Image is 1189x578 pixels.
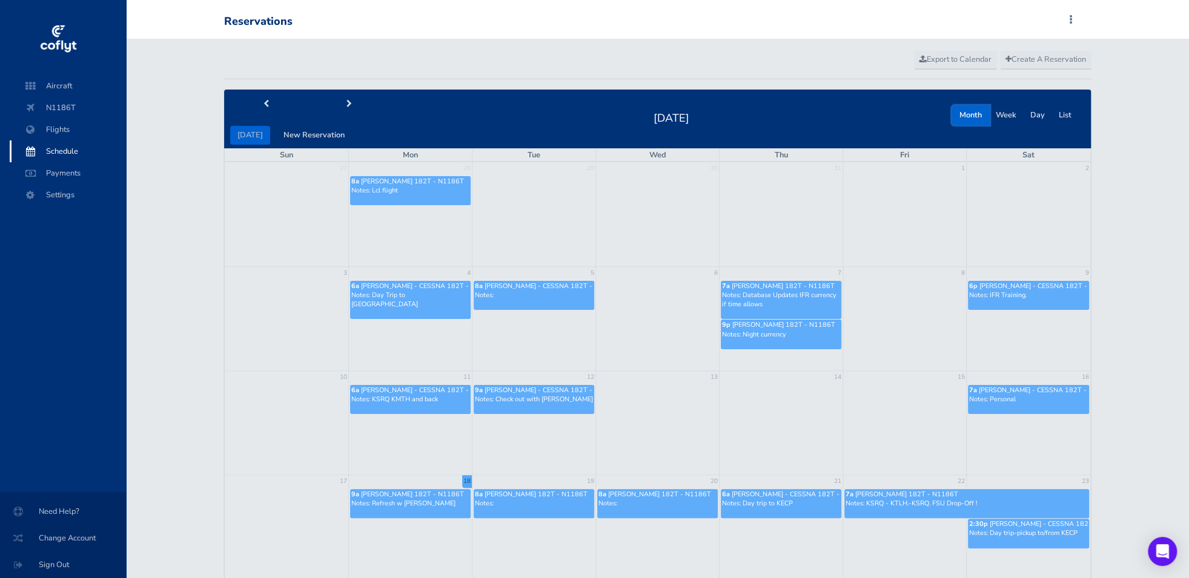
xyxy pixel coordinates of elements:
[1022,149,1035,160] span: Sat
[855,490,958,499] span: [PERSON_NAME] 182T - N1186T
[528,149,540,160] span: Tue
[969,291,1088,300] p: Notes: IFR Training.
[361,281,497,291] span: [PERSON_NAME] - CESSNA 182T - N1186T
[462,371,472,383] a: 11
[846,499,1088,508] p: Notes: KSRQ - KTLH.-KSRQ. FSU Drop-Off !
[22,75,114,97] span: Aircraft
[969,528,1088,537] p: Notes: Day trip-pickup to/from KECP
[351,386,359,395] span: 6a
[960,267,966,279] a: 8
[589,267,595,279] a: 5
[351,395,469,404] p: Notes: KSRQ KMTH and back
[15,501,111,522] span: Need Help?
[15,554,111,576] span: Sign Out
[709,475,719,487] a: 20
[475,291,593,300] p: Notes:
[22,140,114,162] span: Schedule
[836,267,843,279] a: 7
[833,371,843,383] a: 14
[586,162,595,174] a: 29
[276,126,351,145] button: New Reservation
[990,519,1125,528] span: [PERSON_NAME] - CESSNA 182T - N1186T
[709,371,719,383] a: 13
[900,149,909,160] span: Fri
[339,371,348,383] a: 10
[361,177,464,186] span: [PERSON_NAME] 182T - N1186T
[722,291,840,309] p: Notes: Database Updates IFR currency if time allows
[979,386,1114,395] span: [PERSON_NAME] - CESSNA 182T - N1186T
[22,162,114,184] span: Payments
[475,395,593,404] p: Notes: Check out with [PERSON_NAME]
[952,106,989,125] button: Month
[722,490,730,499] span: 6a
[713,267,719,279] a: 6
[979,281,1115,291] span: [PERSON_NAME] - CESSNA 182T - N1186T
[403,149,418,160] span: Mon
[969,519,988,528] span: 2:30p
[280,149,293,160] span: Sun
[224,15,293,28] div: Reservations
[351,281,359,291] span: 6a
[846,490,853,499] span: 7a
[22,97,114,119] span: N1186T
[361,386,497,395] span: [PERSON_NAME] - CESSNA 182T - N1186T
[351,291,469,309] p: Notes: Day Trip to [GEOGRAPHIC_DATA]
[960,162,966,174] a: 1
[1005,54,1086,65] span: Create A Reservation
[475,490,483,499] span: 8a
[462,475,472,487] a: 18
[919,54,992,65] span: Export to Calendar
[1148,537,1177,566] div: Open Intercom Messenger
[833,475,843,487] a: 21
[1000,51,1091,69] a: Create A Reservation
[351,177,359,186] span: 8a
[608,490,711,499] span: [PERSON_NAME] 182T - N1186T
[709,162,719,174] a: 30
[1023,106,1052,125] button: Day
[15,527,111,549] span: Change Account
[598,490,606,499] span: 8a
[586,371,595,383] a: 12
[1081,475,1090,487] a: 23
[361,490,464,499] span: [PERSON_NAME] 182T - N1186T
[462,162,472,174] a: 28
[38,21,78,57] img: coflyt logo
[485,281,620,291] span: [PERSON_NAME] - CESSNA 182T - N1186T
[722,320,730,329] span: 9p
[969,395,1088,404] p: Notes: Personal
[775,149,788,160] span: Thu
[1081,371,1090,383] a: 16
[342,267,348,279] a: 3
[339,162,348,174] a: 27
[351,186,469,195] p: Notes: Lcl flight
[646,108,697,125] h2: [DATE]
[833,162,843,174] a: 31
[22,119,114,140] span: Flights
[969,386,977,395] span: 7a
[22,184,114,206] span: Settings
[969,281,978,291] span: 6p
[722,281,730,291] span: 7a
[475,499,593,508] p: Notes:
[475,281,483,291] span: 8a
[732,320,835,329] span: [PERSON_NAME] 182T - N1186T
[485,386,620,395] span: [PERSON_NAME] - CESSNA 182T - N1186T
[722,330,840,339] p: Notes: Night currency
[307,95,391,114] button: next
[1052,106,1079,125] button: List
[956,371,966,383] a: 15
[732,490,867,499] span: [PERSON_NAME] - CESSNA 182T - N1186T
[586,475,595,487] a: 19
[485,490,588,499] span: [PERSON_NAME] 182T - N1186T
[230,126,270,145] button: [DATE]
[989,106,1024,125] button: Week
[732,281,835,291] span: [PERSON_NAME] 182T - N1186T
[956,475,966,487] a: 22
[466,267,472,279] a: 4
[1084,267,1090,279] a: 9
[649,149,666,160] span: Wed
[224,95,308,114] button: prev
[598,499,717,508] p: Notes:
[722,499,840,508] p: Notes: Day trip to KECP
[914,51,997,69] a: Export to Calendar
